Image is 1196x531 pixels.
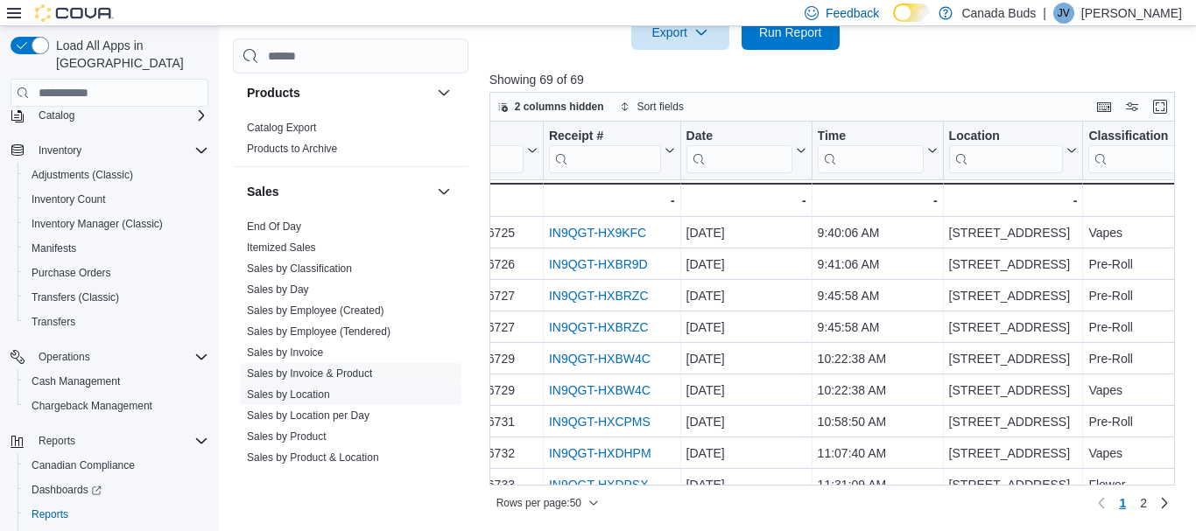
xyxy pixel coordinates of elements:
[25,189,208,210] span: Inventory Count
[4,345,215,369] button: Operations
[1088,129,1184,145] div: Classification
[549,353,651,367] a: IN9QGT-HXBW4C
[233,217,468,518] div: Sales
[686,412,806,433] div: [DATE]
[247,430,327,444] span: Sales by Product
[426,286,538,307] div: IN7DPS-156727
[247,122,316,136] span: Catalog Export
[247,452,379,465] a: Sales by Product & Location
[247,221,301,234] a: End Of Day
[32,241,76,255] span: Manifests
[247,325,390,339] span: Sales by Employee (Tendered)
[247,122,316,135] a: Catalog Export
[4,429,215,453] button: Reports
[686,129,791,145] div: Date
[948,381,1077,402] div: [STREET_ADDRESS]
[25,504,208,525] span: Reports
[25,479,208,500] span: Dashboards
[948,286,1077,307] div: [STREET_ADDRESS]
[4,138,215,163] button: Inventory
[25,479,109,500] a: Dashboards
[18,369,215,394] button: Cash Management
[490,96,611,117] button: 2 columns hidden
[489,71,1182,88] p: Showing 69 of 69
[948,475,1077,496] div: [STREET_ADDRESS]
[549,258,648,272] a: IN9QGT-HXBR9D
[247,283,309,297] span: Sales by Day
[25,262,208,283] span: Purchase Orders
[489,493,606,514] button: Rows per page:50
[549,290,649,304] a: IN9QGT-HXBRZC
[1119,494,1126,512] span: 1
[18,453,215,478] button: Canadian Compliance
[549,190,675,211] div: -
[948,129,1063,145] div: Location
[817,349,937,370] div: 10:22:38 AM
[247,431,327,444] a: Sales by Product
[32,140,208,161] span: Inventory
[4,103,215,128] button: Catalog
[35,4,114,22] img: Cova
[817,129,923,173] div: Time
[948,190,1077,211] div: -
[18,261,215,285] button: Purchase Orders
[247,85,430,102] button: Products
[247,85,300,102] h3: Products
[1133,489,1154,517] a: Page 2 of 2
[32,483,102,497] span: Dashboards
[817,444,937,465] div: 11:07:40 AM
[948,412,1077,433] div: [STREET_ADDRESS]
[549,384,651,398] a: IN9QGT-HXBW4C
[247,451,379,465] span: Sales by Product & Location
[948,255,1077,276] div: [STREET_ADDRESS]
[426,412,538,433] div: IN7DPS-156731
[25,189,113,210] a: Inventory Count
[25,164,140,185] a: Adjustments (Classic)
[247,368,372,381] a: Sales by Invoice & Product
[18,212,215,236] button: Inventory Manager (Classic)
[686,190,806,211] div: -
[686,381,806,402] div: [DATE]
[549,129,675,173] button: Receipt #
[32,192,106,206] span: Inventory Count
[948,129,1077,173] button: Location
[25,395,159,416] a: Chargeback Management
[549,447,651,461] a: IN9QGT-HXDHPM
[247,184,430,201] button: Sales
[25,164,208,185] span: Adjustments (Classic)
[613,96,691,117] button: Sort fields
[686,318,806,339] div: [DATE]
[433,182,454,203] button: Sales
[32,507,68,521] span: Reports
[426,129,524,145] div: Invoice #
[686,223,806,244] div: [DATE]
[426,255,538,276] div: IN7DPS-156726
[247,263,352,276] a: Sales by Classification
[247,184,279,201] h3: Sales
[817,381,937,402] div: 10:22:38 AM
[247,304,384,318] span: Sales by Employee (Created)
[32,290,119,304] span: Transfers (Classic)
[18,310,215,334] button: Transfers
[817,255,937,276] div: 9:41:06 AM
[32,430,82,451] button: Reports
[39,350,90,364] span: Operations
[1088,129,1184,173] div: Classification
[642,15,719,50] span: Export
[686,255,806,276] div: [DATE]
[247,409,369,423] span: Sales by Location per Day
[32,217,163,231] span: Inventory Manager (Classic)
[1043,3,1046,24] p: |
[426,475,538,496] div: IN7DPS-156733
[25,371,208,392] span: Cash Management
[32,399,152,413] span: Chargeback Management
[247,284,309,297] a: Sales by Day
[948,129,1063,173] div: Location
[32,266,111,280] span: Purchase Orders
[549,416,651,430] a: IN9QGT-HXCPMS
[549,321,649,335] a: IN9QGT-HXBRZC
[32,168,133,182] span: Adjustments (Classic)
[637,100,684,114] span: Sort fields
[631,15,729,50] button: Export
[686,475,806,496] div: [DATE]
